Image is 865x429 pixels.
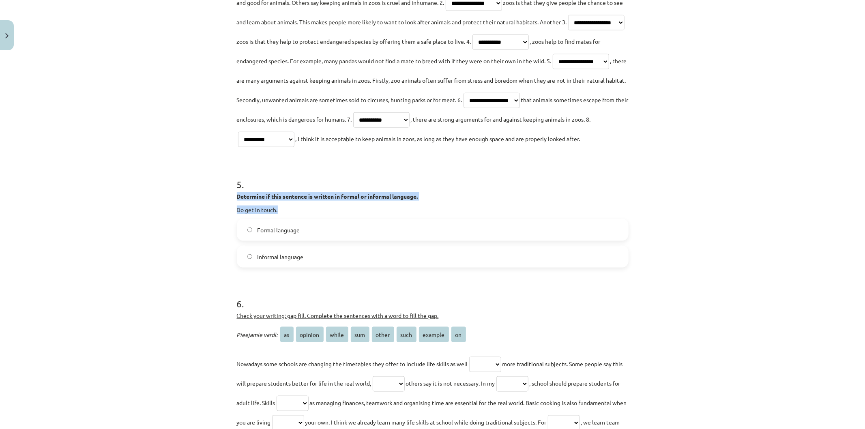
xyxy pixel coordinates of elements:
span: as managing finances, teamwork and organising time are essential for the real world. Basic cookin... [237,399,627,426]
strong: Determine if this sentence is written in formal or informal language. [237,193,418,200]
span: , there are many arguments against keeping animals in zoos. Firstly, zoo animals often suffer fro... [237,57,627,103]
input: Informal language [247,254,253,260]
p: Do get in touch. [237,206,629,214]
span: sum [351,327,369,342]
span: such [397,327,416,342]
span: Pieejamie vārdi: [237,331,278,338]
h1: 6 . [237,284,629,309]
u: Check your writing: gap fill. Complete the sentences with a word to fill the gap. [237,312,439,319]
span: zoos is that they help to protect endangered species by offering them a safe place to live. 4. [237,38,471,45]
img: icon-close-lesson-0947bae3869378f0d4975bcd49f059093ad1ed9edebbc8119c70593378902aed.svg [5,33,9,39]
span: as [280,327,294,342]
span: Nowadays some schools are changing the timetables they offer to include life skills as well [237,360,468,367]
span: on [451,327,466,342]
input: Formal language [247,227,253,233]
span: , I think it is acceptable to keep animals in zoos, as long as they have enough space and are pro... [296,135,580,142]
span: your own. I think we already learn many life skills at school while doing traditional subjects. For [305,418,547,426]
span: opinion [296,327,324,342]
span: while [326,327,348,342]
h1: 5 . [237,165,629,190]
span: that animals sometimes escape from their enclosures, which is dangerous for humans. 7. [237,96,629,123]
span: other [372,327,394,342]
span: Formal language [257,226,300,234]
span: Informal language [257,253,303,261]
span: , there are strong arguments for and against keeping animals in zoos. 8. [411,116,591,123]
span: , zoos help to find mates for endangered species. For example, many pandas would not find a mate ... [237,38,601,64]
span: example [419,327,449,342]
span: others say it is not necessary. In my [406,380,495,387]
span: , school should prepare students for adult life. Skills [237,380,620,406]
